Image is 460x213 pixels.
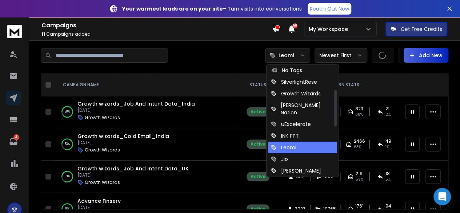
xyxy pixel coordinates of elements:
img: logo [7,25,22,38]
span: 10765 [323,206,336,212]
div: SilverlightRese [271,78,317,86]
td: 83%Growth wizards_Cold Email_India[DATE]Growth Wizards [54,128,236,161]
div: Active [251,206,265,212]
button: Get Free Credits [385,22,447,36]
a: Growth wizards_Job And Intent Data_UK [77,165,189,172]
span: 11 [41,31,45,37]
span: 3027 [295,206,305,212]
p: – Turn visits into conversations [122,5,302,12]
span: 5 % [385,177,391,182]
p: 83 % [65,141,70,148]
p: Growth Wizards [85,180,120,185]
a: 4 [6,134,21,149]
p: 78 % [65,205,70,213]
p: Leomi [279,52,294,59]
div: No Tags [271,67,302,74]
div: Active [251,141,265,147]
th: CAMPAIGN STATS [280,73,401,97]
button: Add New [404,48,448,63]
h1: Campaigns [41,21,272,30]
p: Growth Wizards [85,147,120,153]
div: [PERSON_NAME] [271,167,321,174]
span: 94 [385,203,391,209]
a: Reach Out Now [308,3,351,15]
p: [DATE] [77,140,169,146]
th: STATUS [236,73,280,97]
div: [PERSON_NAME] Nation [271,102,334,116]
p: [DATE] [77,172,189,178]
span: 216 [356,171,363,177]
span: 21 [385,106,389,112]
div: Leomi [271,144,296,151]
span: 823 [355,106,363,112]
span: 18 [385,171,390,177]
span: 2 % [385,112,391,118]
th: CAMPAIGN NAME [54,73,236,97]
span: 63 % [354,144,361,150]
button: Newest First [315,48,367,63]
div: Active [251,174,265,180]
p: 4 [13,134,19,140]
strong: Your warmest leads are on your site [122,5,223,12]
p: Growth Wizards [85,115,120,121]
div: Growth Wizards [271,90,321,97]
div: Jio [271,155,288,163]
span: 49 [385,138,391,144]
p: [DATE] [77,107,195,113]
a: Advance Finserv [77,197,121,205]
span: 1 % [385,144,389,150]
span: 1761 [355,203,364,209]
a: Growth wizards_Cold Email_India [77,133,169,140]
span: 50 [292,23,297,28]
p: My Workspace [309,25,351,33]
p: Reach Out Now [310,5,349,12]
td: 88%Growth wizards_Job And Intent Data_India[DATE]Growth Wizards [54,96,236,128]
span: 68 % [355,112,363,118]
p: 88 % [65,108,70,115]
div: uExcelerate [271,121,311,128]
p: Campaigns added [41,31,272,37]
div: Open Intercom Messenger [433,188,451,205]
p: Get Free Credits [401,25,442,33]
span: 2466 [354,138,365,144]
td: 83%Growth wizards_Job And Intent Data_UK[DATE]Growth Wizards [54,161,236,193]
span: 59 % [356,177,363,182]
div: Active [251,109,265,115]
p: [DATE] [77,205,121,210]
a: Growth wizards_Job And Intent Data_India [77,100,195,107]
div: INK PPT [271,132,299,139]
p: 83 % [65,173,70,180]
